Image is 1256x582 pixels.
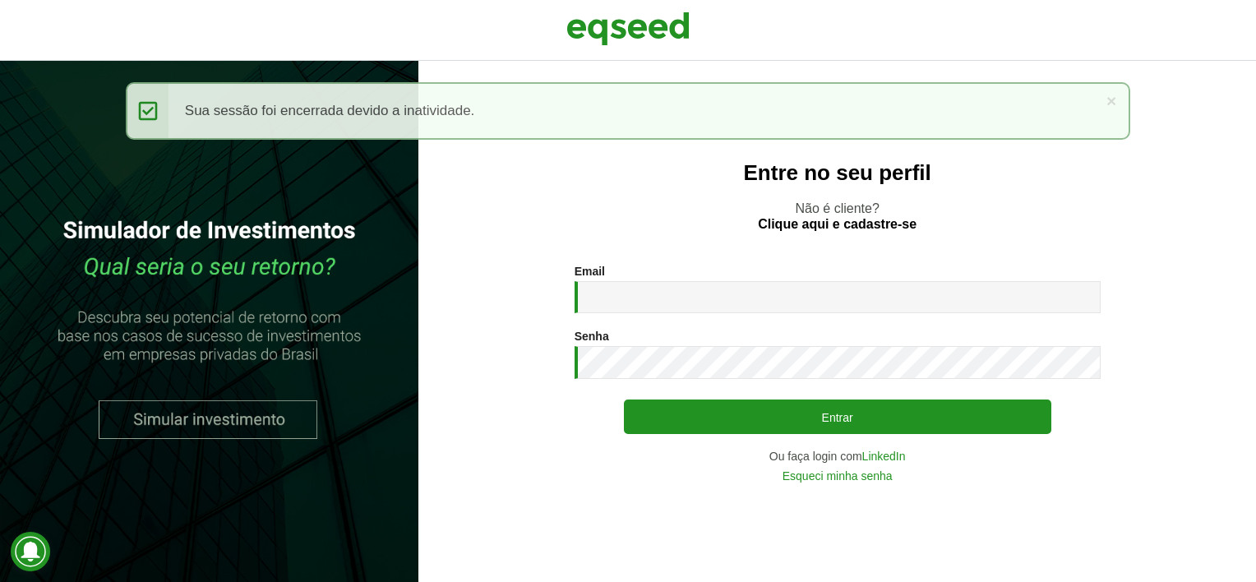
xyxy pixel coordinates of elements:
[758,218,917,231] a: Clique aqui e cadastre-se
[575,450,1101,462] div: Ou faça login com
[451,161,1223,185] h2: Entre no seu perfil
[451,201,1223,232] p: Não é cliente?
[624,400,1051,434] button: Entrar
[1106,92,1116,109] a: ×
[575,330,609,342] label: Senha
[575,266,605,277] label: Email
[566,8,690,49] img: EqSeed Logo
[783,470,893,482] a: Esqueci minha senha
[862,450,906,462] a: LinkedIn
[126,82,1130,140] div: Sua sessão foi encerrada devido a inatividade.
